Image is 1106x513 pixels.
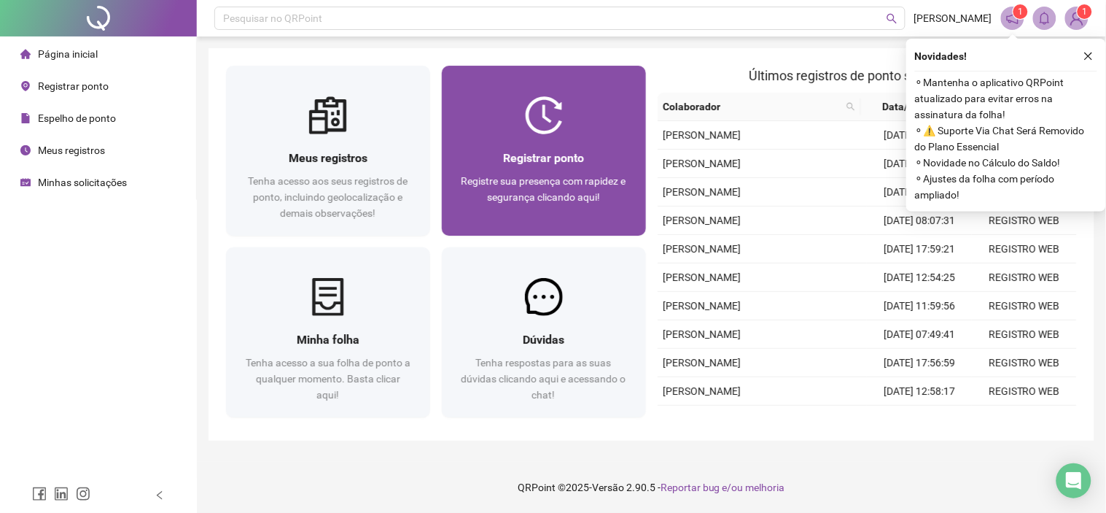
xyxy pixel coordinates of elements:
td: REGISTRO WEB [972,292,1077,320]
span: search [887,13,897,24]
span: [PERSON_NAME] [663,243,741,255]
span: [PERSON_NAME] [663,129,741,141]
span: ⚬ Ajustes da folha com período ampliado! [915,171,1097,203]
span: home [20,49,31,59]
span: Página inicial [38,48,98,60]
a: DúvidasTenha respostas para as suas dúvidas clicando aqui e acessando o chat! [442,247,646,417]
footer: QRPoint © 2025 - 2.90.5 - [197,462,1106,513]
span: [PERSON_NAME] [663,271,741,283]
span: Data/Hora [867,99,946,115]
span: notification [1006,12,1019,25]
img: 77605 [1066,7,1088,29]
td: [DATE] 12:40:23 [867,178,972,207]
td: [DATE] 08:07:31 [867,207,972,235]
span: ⚬ Novidade no Cálculo do Saldo! [915,155,1097,171]
td: [DATE] 12:00:08 [867,406,972,434]
td: REGISTRO WEB [972,263,1077,292]
span: bell [1038,12,1051,25]
th: Data/Hora [861,93,963,121]
span: Espelho de ponto [38,112,116,124]
span: Dúvidas [523,333,564,347]
span: Tenha respostas para as suas dúvidas clicando aqui e acessando o chat! [462,357,626,401]
span: [PERSON_NAME] [663,215,741,226]
span: linkedin [54,487,69,501]
span: Tenha acesso a sua folha de ponto a qualquer momento. Basta clicar aqui! [246,357,410,401]
span: Registrar ponto [503,151,584,165]
span: environment [20,81,31,91]
span: close [1083,51,1094,61]
div: Open Intercom Messenger [1056,463,1091,498]
span: Colaborador [663,99,841,115]
span: Minha folha [297,333,359,347]
span: Últimos registros de ponto sincronizados [749,68,985,83]
sup: Atualize o seu contato no menu Meus Dados [1078,4,1092,19]
td: REGISTRO WEB [972,406,1077,434]
td: REGISTRO WEB [972,207,1077,235]
span: [PERSON_NAME] [663,385,741,397]
span: left [155,490,165,501]
span: search [844,96,858,117]
span: Meus registros [289,151,367,165]
span: 1 [1083,7,1088,17]
span: ⚬ ⚠️ Suporte Via Chat Será Removido do Plano Essencial [915,123,1097,155]
td: [DATE] 12:58:17 [867,377,972,406]
span: 1 [1019,7,1024,17]
span: instagram [76,487,90,501]
sup: 1 [1013,4,1028,19]
span: [PERSON_NAME] [663,300,741,312]
span: search [846,102,855,111]
span: facebook [32,487,47,501]
td: REGISTRO WEB [972,320,1077,349]
td: [DATE] 17:59:21 [867,235,972,263]
td: [DATE] 17:59:05 [867,121,972,150]
span: Versão [592,482,624,493]
span: clock-circle [20,145,31,155]
td: REGISTRO WEB [972,235,1077,263]
td: [DATE] 17:56:59 [867,349,972,377]
span: Registre sua presença com rapidez e segurança clicando aqui! [462,175,626,203]
span: Novidades ! [915,48,967,64]
span: Minhas solicitações [38,177,127,188]
td: [DATE] 11:59:56 [867,292,972,320]
span: ⚬ Mantenha o aplicativo QRPoint atualizado para evitar erros na assinatura da folha! [915,74,1097,123]
span: [PERSON_NAME] [663,158,741,169]
span: Reportar bug e/ou melhoria [661,482,785,493]
td: [DATE] 07:49:41 [867,320,972,349]
a: Registrar pontoRegistre sua presença com rapidez e segurança clicando aqui! [442,66,646,236]
span: [PERSON_NAME] [663,328,741,340]
span: Tenha acesso aos seus registros de ponto, incluindo geolocalização e demais observações! [248,175,408,219]
span: [PERSON_NAME] [663,186,741,198]
span: file [20,113,31,123]
td: REGISTRO WEB [972,377,1077,406]
a: Meus registrosTenha acesso aos seus registros de ponto, incluindo geolocalização e demais observa... [226,66,430,236]
span: Registrar ponto [38,80,109,92]
span: schedule [20,177,31,188]
td: [DATE] 13:38:51 [867,150,972,178]
td: [DATE] 12:54:25 [867,263,972,292]
td: REGISTRO WEB [972,349,1077,377]
span: [PERSON_NAME] [914,10,992,26]
span: Meus registros [38,144,105,156]
span: [PERSON_NAME] [663,357,741,369]
a: Minha folhaTenha acesso a sua folha de ponto a qualquer momento. Basta clicar aqui! [226,247,430,417]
